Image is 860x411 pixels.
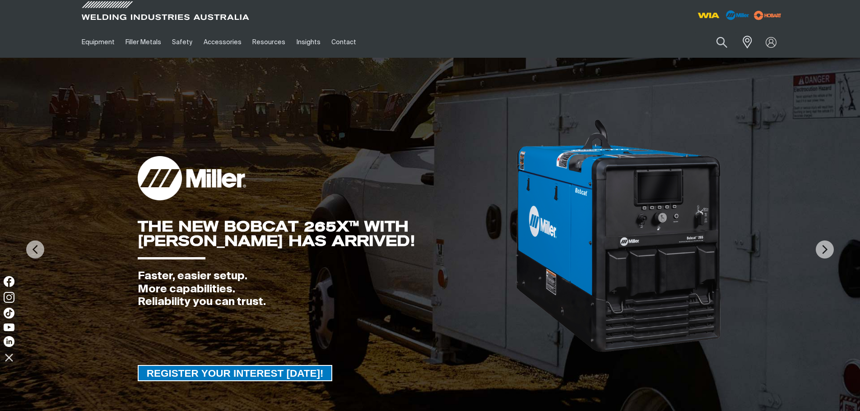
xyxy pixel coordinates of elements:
img: miller [751,9,784,22]
img: YouTube [4,323,14,331]
img: PrevArrow [26,240,44,259]
img: LinkedIn [4,336,14,347]
div: THE NEW BOBCAT 265X™ WITH [PERSON_NAME] HAS ARRIVED! [138,219,515,248]
button: Search products [707,32,737,53]
img: Facebook [4,276,14,287]
a: Contact [326,27,362,58]
a: Safety [167,27,198,58]
img: Instagram [4,292,14,303]
img: hide socials [1,350,17,365]
a: Filler Metals [120,27,167,58]
a: Accessories [198,27,247,58]
nav: Main [76,27,607,58]
a: REGISTER YOUR INTEREST TODAY! [138,365,333,381]
span: REGISTER YOUR INTEREST [DATE]! [139,365,332,381]
a: Insights [291,27,325,58]
a: Resources [247,27,291,58]
input: Product name or item number... [695,32,737,53]
img: NextArrow [816,240,834,259]
div: Faster, easier setup. More capabilities. Reliability you can trust. [138,270,515,309]
a: Equipment [76,27,120,58]
img: TikTok [4,308,14,319]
